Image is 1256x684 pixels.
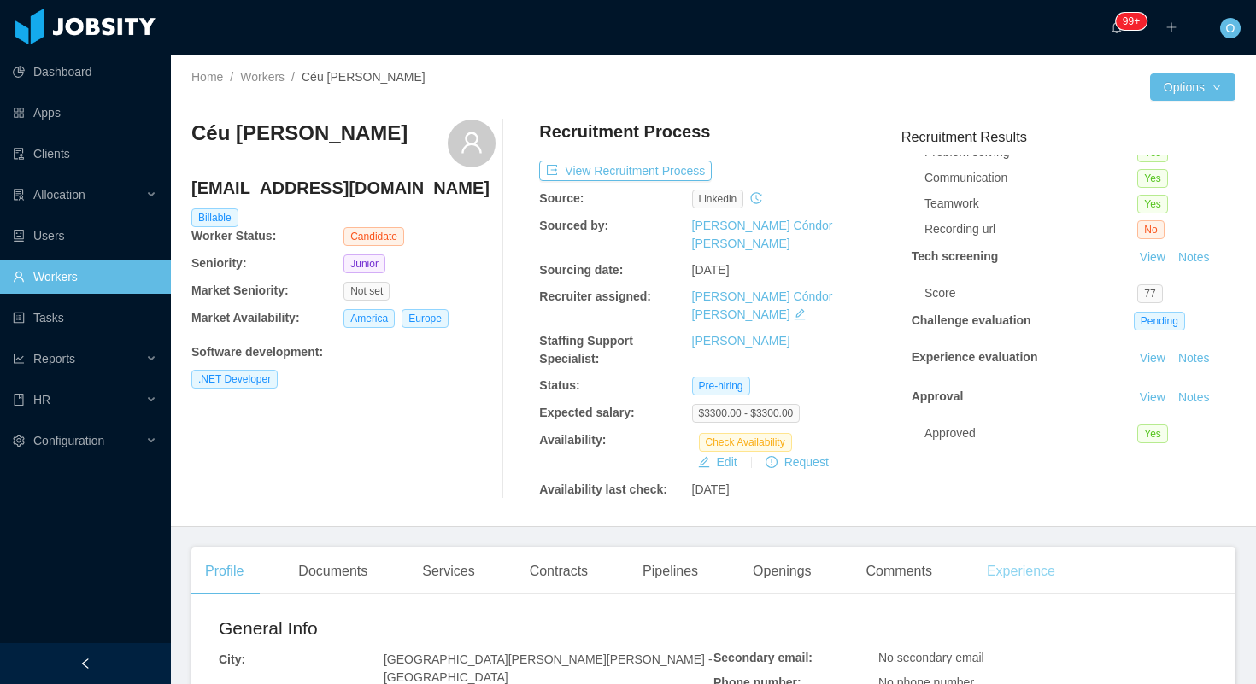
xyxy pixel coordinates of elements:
a: icon: appstoreApps [13,96,157,130]
i: icon: user [460,131,484,155]
strong: Approval [912,389,964,403]
button: icon: editEdit [691,452,744,472]
span: O [1226,18,1235,38]
div: Profile [191,547,257,595]
strong: Challenge evaluation [912,313,1031,327]
span: linkedin [692,190,744,208]
a: Home [191,70,223,84]
span: Allocation [33,188,85,202]
a: [PERSON_NAME] Cóndor [PERSON_NAME] [692,219,833,250]
button: Notes [1171,348,1217,369]
i: icon: book [13,394,25,406]
div: Score [924,284,1137,302]
b: Sourced by: [539,219,608,232]
span: Reports [33,352,75,365]
b: Seniority: [191,256,247,270]
sup: 1646 [1116,13,1147,30]
i: icon: line-chart [13,353,25,365]
h3: Céu [PERSON_NAME] [191,120,408,147]
strong: Tech screening [912,249,999,263]
span: Pending [1134,312,1185,330]
span: [GEOGRAPHIC_DATA][PERSON_NAME][PERSON_NAME] - [GEOGRAPHIC_DATA] [384,652,713,684]
b: Expected salary: [539,406,634,419]
b: Market Availability: [191,311,300,324]
div: Recording url [924,220,1137,238]
div: Contracts [516,547,602,595]
i: icon: history [750,192,762,204]
a: icon: userWorkers [13,260,157,294]
b: Recruiter assigned: [539,289,651,303]
span: Not set [343,282,390,301]
div: Comments [853,547,946,595]
span: Yes [1137,195,1168,213]
span: / [291,70,295,84]
a: View [1134,351,1171,365]
div: Documents [285,547,381,595]
div: Services [408,547,488,595]
a: Workers [240,70,285,84]
span: $3300.00 - $3300.00 [692,404,801,423]
span: Billable [191,208,238,227]
a: View [1134,250,1171,264]
i: icon: edit [794,308,806,320]
span: Candidate [343,227,404,246]
div: Experience [973,547,1069,595]
b: Staffing Support Specialist: [539,334,633,365]
span: Pre-hiring [692,377,750,395]
i: icon: solution [13,189,25,201]
span: Céu [PERSON_NAME] [302,70,426,84]
h4: [EMAIL_ADDRESS][DOMAIN_NAME] [191,176,496,200]
span: America [343,309,395,328]
div: Teamwork [924,195,1137,213]
span: / [230,70,233,84]
span: Yes [1137,169,1168,188]
a: icon: auditClients [13,137,157,171]
div: Openings [739,547,825,595]
button: Optionsicon: down [1150,73,1235,101]
div: Approved [924,424,1137,442]
span: [DATE] [692,263,730,277]
span: [DATE] [692,482,730,496]
b: Market Seniority: [191,284,289,297]
button: icon: exclamation-circleRequest [759,452,836,472]
a: icon: exportView Recruitment Process [539,164,712,178]
b: Secondary email: [713,651,813,664]
b: Worker Status: [191,229,276,243]
h4: Recruitment Process [539,120,710,143]
a: [PERSON_NAME] [692,334,790,348]
a: icon: pie-chartDashboard [13,55,157,89]
span: Yes [1137,424,1168,443]
b: Availability last check: [539,482,667,496]
i: icon: setting [13,435,25,447]
b: Availability: [539,433,606,447]
span: Configuration [33,434,104,447]
button: Notes [1171,248,1217,268]
b: City: [219,652,245,666]
h2: General Info [219,615,713,642]
i: icon: bell [1111,21,1123,33]
span: Europe [402,309,449,328]
a: [PERSON_NAME] Cóndor [PERSON_NAME] [692,289,833,321]
span: HR [33,393,50,406]
strong: Experience evaluation [912,350,1038,364]
button: icon: exportView Recruitment Process [539,161,712,181]
span: No [1137,220,1164,239]
h3: Recruitment Results [901,126,1235,148]
span: .NET Developer [191,370,278,389]
a: View [1134,390,1171,404]
div: Communication [924,169,1137,187]
span: 77 [1137,284,1162,303]
b: Sourcing date: [539,263,623,277]
a: icon: robotUsers [13,219,157,253]
div: Pipelines [629,547,712,595]
span: Junior [343,254,385,273]
b: Status: [539,378,579,392]
b: Software development : [191,345,323,359]
a: icon: profileTasks [13,301,157,335]
button: Notes [1171,388,1217,408]
i: icon: plus [1165,21,1177,33]
b: Source: [539,191,584,205]
span: No secondary email [878,651,984,664]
